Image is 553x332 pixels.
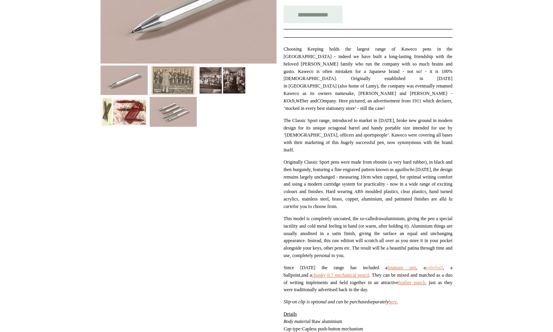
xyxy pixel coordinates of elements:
a: chunky 0.7 mechanical pencil [312,272,369,278]
span: Originally Classic Sport pens were made from ebonite (a very hard rubber), in black and then burg... [284,159,452,209]
i: CO [317,98,324,104]
span: Since [DATE] the range has included a [284,265,388,270]
span: , a ballpoint, [284,265,452,278]
i: separately [284,299,398,305]
a: leather pouch [398,280,425,285]
span: Details [284,311,297,317]
a: here. [389,299,398,305]
img: Raw Aluminium Kaweco AL Sport Ballpoint Pen [101,66,148,95]
img: Raw Aluminium Kaweco AL Sport Ballpoint Pen [150,66,197,95]
span: and a [302,272,312,278]
i: Body material: [284,319,312,324]
img: Raw Aluminium Kaweco AL Sport Ballpoint Pen [150,97,197,126]
em: raw [377,216,385,221]
i: KO [284,98,290,104]
span: The Classic Sport range, introduced to market in [DATE], broke new ground in modern design for it... [284,118,452,153]
img: Raw Aluminium Kaweco AL Sport Ballpoint Pen [199,66,246,95]
i: WE [296,98,302,104]
i: à la carte [284,196,452,209]
span: . They can be mixed and matched as a duo of writing implements and held together in an attractive [284,272,452,285]
p: Choosing Keeping holds the largest range of Kaweco pens in the [GEOGRAPHIC_DATA] - indeed we have... [284,46,452,112]
a: rollerball [426,265,443,270]
span: This model is completely uncoated, the so-called [284,216,377,221]
em: Slip-on clip is optional and can be purchased [284,299,369,305]
i: guilloche. [397,167,416,172]
i: Cap type: [284,326,302,332]
span: , a [416,265,426,270]
a: fountain pen [387,265,416,270]
img: Raw Aluminium Kaweco AL Sport Ballpoint Pen [101,97,148,126]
